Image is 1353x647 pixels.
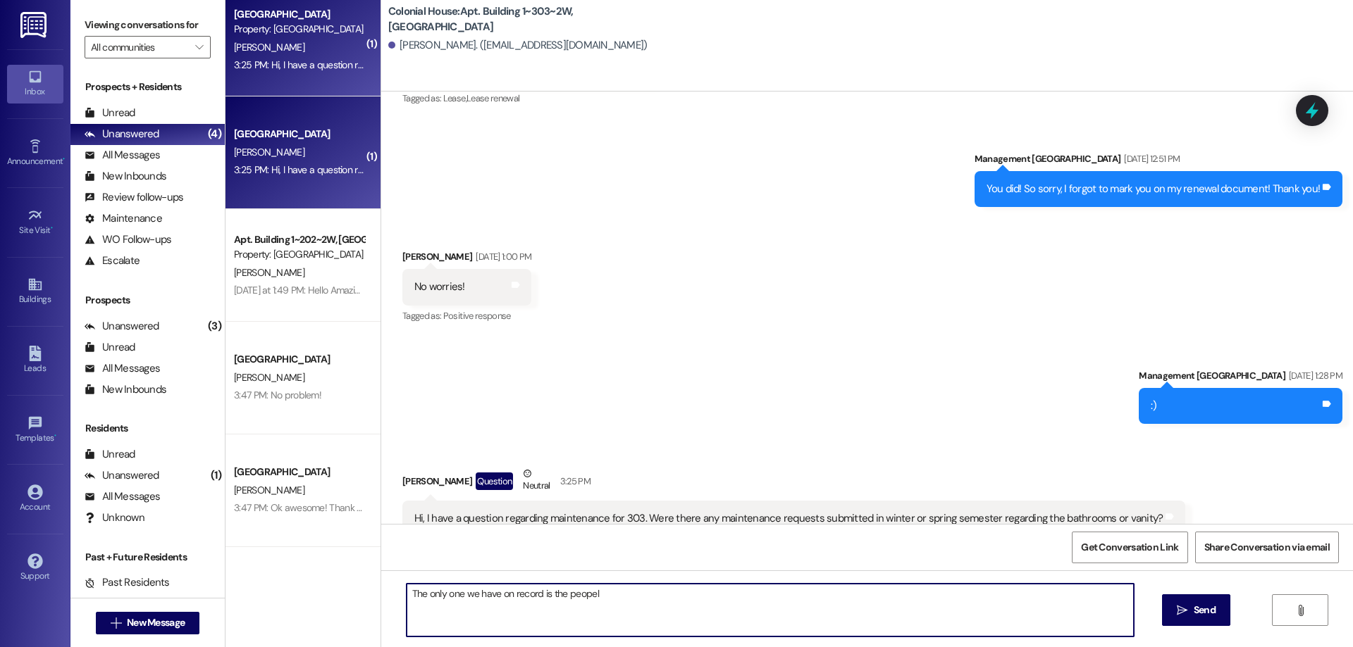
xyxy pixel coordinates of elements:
div: (4) [204,123,225,145]
span: Positive response [443,310,511,322]
div: [DATE] 1:00 PM [472,249,531,264]
button: Get Conversation Link [1072,532,1187,563]
div: [GEOGRAPHIC_DATA] [234,352,364,367]
div: [GEOGRAPHIC_DATA] [234,7,364,22]
a: Buildings [7,272,63,310]
div: (3) [204,315,225,337]
div: Review follow-ups [85,190,183,205]
button: New Message [96,612,200,634]
span: [PERSON_NAME] [234,266,304,279]
i:  [1295,605,1306,616]
div: New Inbounds [85,382,166,397]
div: New Inbounds [85,169,166,184]
a: Leads [7,341,63,379]
div: All Messages [85,148,160,163]
i:  [195,42,203,53]
span: [PERSON_NAME] [234,371,304,384]
div: [PERSON_NAME]. ([EMAIL_ADDRESS][DOMAIN_NAME]) [388,38,648,53]
div: Neutral [520,466,552,496]
label: Viewing conversations for [85,14,211,36]
i:  [111,617,121,629]
span: Get Conversation Link [1081,540,1178,555]
span: Lease renewal [467,92,520,104]
div: 3:25 PM: Hi, I have a question regarding maintenance for 303. Were there any maintenance requests... [234,58,951,71]
div: WO Follow-ups [85,232,171,247]
div: Property: [GEOGRAPHIC_DATA] [234,22,364,37]
div: Residents [70,421,225,436]
a: Site Visit • [7,203,63,241]
span: • [51,223,53,233]
div: Tagged as: [402,306,531,326]
div: Unanswered [85,319,159,334]
div: [PERSON_NAME] [402,249,531,269]
div: You did! So sorry, I forgot to mark you on my renewal document! Thank you! [987,182,1321,196]
a: Templates • [7,411,63,449]
div: Escalate [85,253,140,268]
div: Unread [85,340,135,355]
div: No worries! [414,279,465,294]
div: :) [1151,398,1156,413]
div: 3:47 PM: Ok awesome! Thank you for letting us know! [234,501,450,514]
button: Send [1162,594,1230,626]
div: Management [GEOGRAPHIC_DATA] [975,151,1343,171]
a: Inbox [7,65,63,103]
img: ResiDesk Logo [20,12,49,38]
span: [PERSON_NAME] [234,41,304,54]
span: Lease , [443,92,467,104]
div: Question [476,472,513,490]
div: Tagged as: [402,88,654,108]
div: Apt. Building 1~202~2W, [GEOGRAPHIC_DATA] [234,232,364,247]
span: • [54,431,56,441]
i:  [1177,605,1187,616]
div: [DATE] 1:28 PM [1285,368,1342,383]
div: 3:25 PM: Hi, I have a question regarding maintenance for 303. Were there any maintenance requests... [234,163,951,176]
div: [PERSON_NAME] [402,466,1186,501]
div: Past Residents [85,575,170,590]
div: Prospects + Residents [70,80,225,94]
span: New Message [127,615,185,630]
span: Share Conversation via email [1204,540,1330,555]
div: Prospects [70,293,225,308]
div: Maintenance [85,211,162,226]
div: [GEOGRAPHIC_DATA] [234,465,364,479]
span: [PERSON_NAME] [234,146,304,158]
div: All Messages [85,361,160,376]
div: Unanswered [85,127,159,142]
div: All Messages [85,489,160,504]
div: Past + Future Residents [70,550,225,565]
a: Account [7,480,63,518]
b: Colonial House: Apt. Building 1~303~2W, [GEOGRAPHIC_DATA] [388,4,670,34]
div: [DATE] 12:51 PM [1120,151,1180,166]
div: Unread [85,106,135,120]
input: All communities [91,36,188,58]
a: Support [7,549,63,587]
div: Management [GEOGRAPHIC_DATA] [1139,368,1342,388]
div: [DATE] at 1:49 PM: Hello Amazing Residents! We will be doing Clean checks [DATE] 1-5 pm! Make sur... [234,284,975,296]
div: Hi, I have a question regarding maintenance for 303. Were there any maintenance requests submitte... [414,511,1163,526]
span: Send [1194,603,1216,617]
div: (1) [207,465,225,486]
div: Unknown [85,510,144,525]
span: • [63,154,65,164]
span: [PERSON_NAME] [234,484,304,496]
div: 3:47 PM: No problem! [234,389,321,401]
textarea: The only one we have on record is the peopel [407,584,1134,636]
button: Share Conversation via email [1195,532,1339,563]
div: Unread [85,447,135,462]
div: 3:25 PM [557,474,591,489]
div: [GEOGRAPHIC_DATA] [234,127,364,142]
div: Unanswered [85,468,159,483]
div: Property: [GEOGRAPHIC_DATA] [234,247,364,262]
